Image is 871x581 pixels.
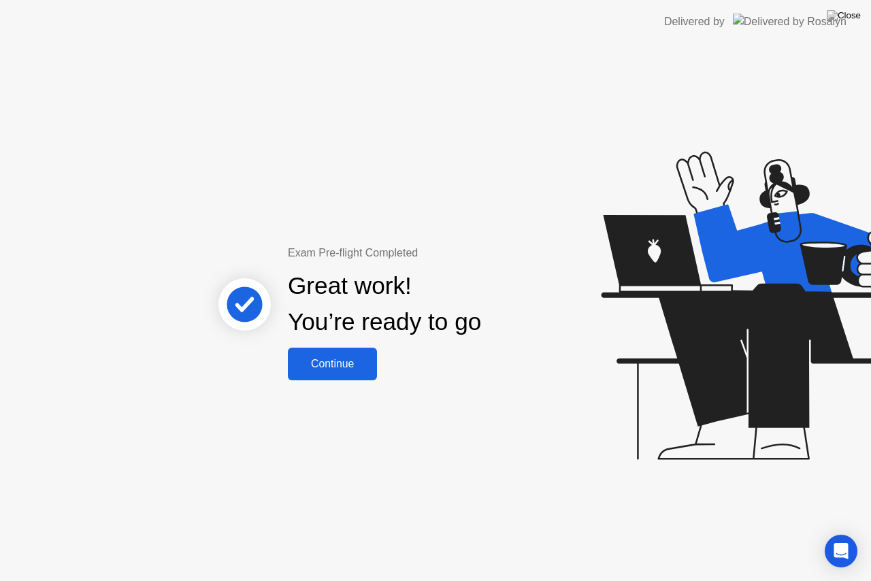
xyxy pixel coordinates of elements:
[292,358,373,370] div: Continue
[827,10,861,21] img: Close
[825,535,857,567] div: Open Intercom Messenger
[733,14,847,29] img: Delivered by Rosalyn
[664,14,725,30] div: Delivered by
[288,245,569,261] div: Exam Pre-flight Completed
[288,348,377,380] button: Continue
[288,268,481,340] div: Great work! You’re ready to go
